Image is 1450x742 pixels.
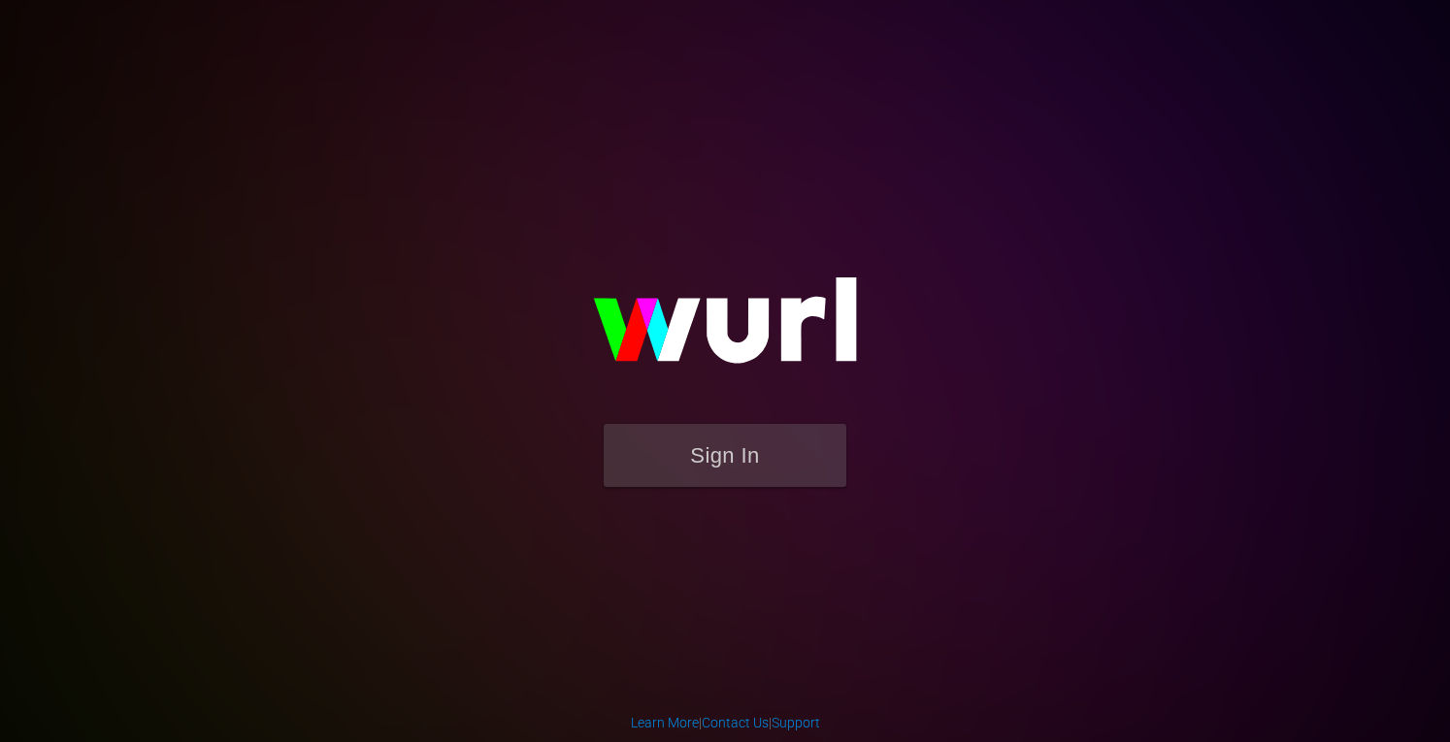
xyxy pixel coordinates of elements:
[631,715,699,730] a: Learn More
[772,715,820,730] a: Support
[531,236,919,424] img: wurl-logo-on-black-223613ac3d8ba8fe6dc639794a292ebdb59501304c7dfd60c99c58986ef67473.svg
[702,715,769,730] a: Contact Us
[631,713,820,732] div: | |
[604,424,846,487] button: Sign In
